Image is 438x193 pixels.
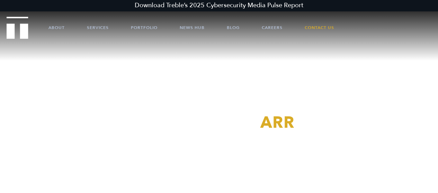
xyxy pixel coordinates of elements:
span: ARR [260,112,295,134]
a: Careers [262,17,283,38]
a: Contact Us [305,17,334,38]
a: About [48,17,65,38]
img: Treble logo [7,17,28,39]
a: Blog [227,17,240,38]
a: Services [87,17,109,38]
a: News Hub [180,17,205,38]
a: Portfolio [131,17,158,38]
